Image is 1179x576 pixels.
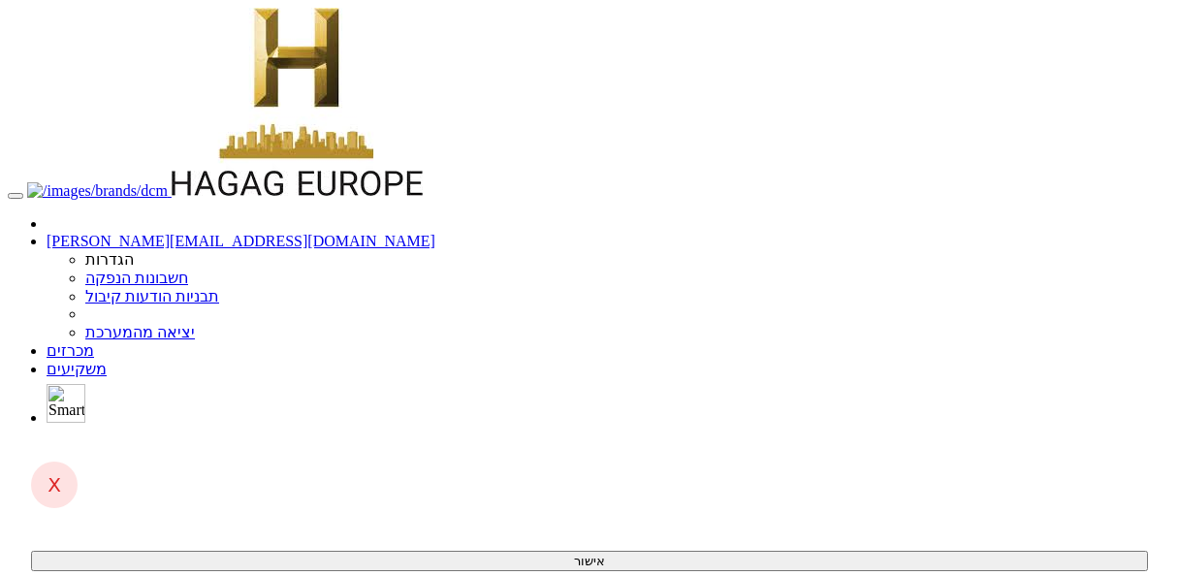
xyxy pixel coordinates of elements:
[172,8,423,196] img: Auction Logo
[27,182,168,200] img: /images/brands/dcm
[31,551,1148,571] button: אישור
[85,250,1171,269] li: הגדרות
[85,324,195,340] a: יציאה מהמערכת
[47,342,94,359] a: מכרזים
[85,288,219,304] a: תבניות הודעות קיבול
[85,270,188,286] a: חשבונות הנפקה
[48,473,61,496] span: X
[47,361,107,377] a: משקיעים
[47,233,435,249] a: [PERSON_NAME][EMAIL_ADDRESS][DOMAIN_NAME]
[47,384,85,423] img: SmartBull Logo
